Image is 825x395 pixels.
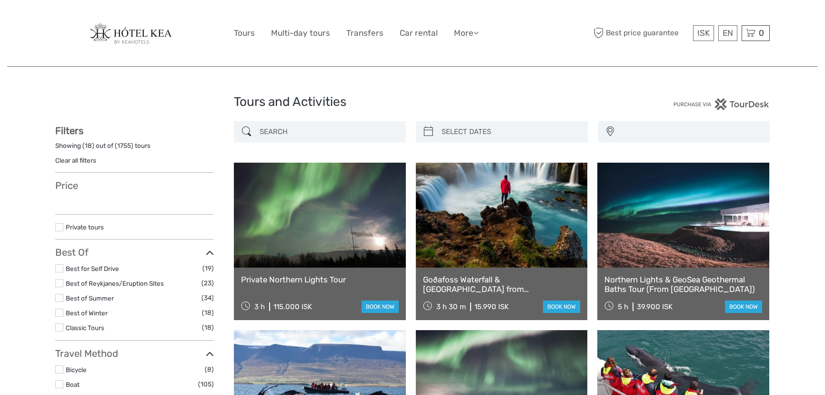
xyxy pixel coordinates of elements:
[66,223,104,231] a: Private tours
[55,156,96,164] a: Clear all filters
[66,309,108,317] a: Best of Winter
[718,25,737,41] div: EN
[591,25,691,41] span: Best price guarantee
[55,247,214,258] h3: Best Of
[618,302,628,311] span: 5 h
[400,26,438,40] a: Car rental
[423,275,581,294] a: Goðafoss Waterfall & [GEOGRAPHIC_DATA] from [GEOGRAPHIC_DATA]
[201,278,214,289] span: (23)
[202,322,214,333] span: (18)
[757,28,765,38] span: 0
[438,124,583,140] input: SELECT DATES
[66,265,119,272] a: Best for Self Drive
[89,23,181,44] img: 141-ff6c57a7-291f-4a61-91e4-c46f458f029f_logo_big.jpg
[254,302,265,311] span: 3 h
[256,124,401,140] input: SEARCH
[55,180,214,191] h3: Price
[66,381,80,388] a: Boat
[474,302,509,311] div: 15.990 ISK
[271,26,330,40] a: Multi-day tours
[55,141,214,156] div: Showing ( ) out of ( ) tours
[436,302,466,311] span: 3 h 30 m
[55,348,214,359] h3: Travel Method
[205,364,214,375] span: (8)
[201,292,214,303] span: (34)
[454,26,479,40] a: More
[241,275,399,284] a: Private Northern Lights Tour
[202,263,214,274] span: (19)
[66,280,164,287] a: Best of Reykjanes/Eruption Sites
[273,302,312,311] div: 115.000 ISK
[117,141,131,150] label: 1755
[362,301,399,313] a: book now
[85,141,92,150] label: 18
[202,307,214,318] span: (18)
[725,301,762,313] a: book now
[66,294,114,302] a: Best of Summer
[55,125,83,136] strong: Filters
[234,94,591,110] h1: Tours and Activities
[66,366,87,374] a: Bicycle
[697,28,710,38] span: ISK
[234,26,255,40] a: Tours
[637,302,673,311] div: 39.900 ISK
[604,275,762,294] a: Northern Lights & GeoSea Geothermal Baths Tour (From [GEOGRAPHIC_DATA])
[198,379,214,390] span: (105)
[66,324,104,332] a: Classic Tours
[543,301,580,313] a: book now
[673,98,770,110] img: PurchaseViaTourDesk.png
[346,26,383,40] a: Transfers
